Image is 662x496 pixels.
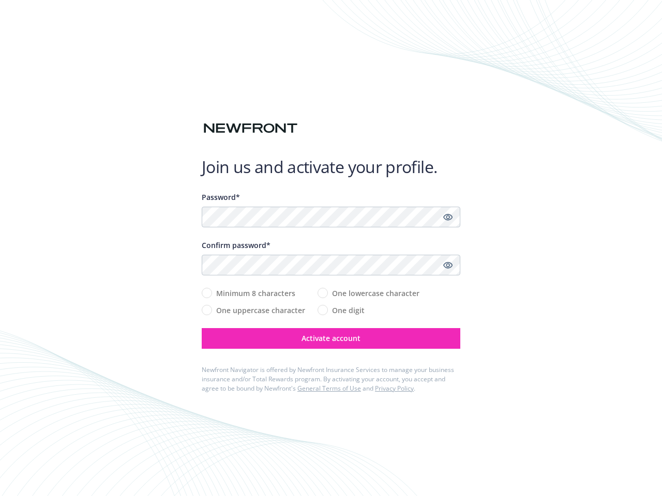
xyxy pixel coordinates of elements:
span: Password* [202,192,240,202]
a: Show password [442,211,454,223]
input: Confirm your unique password... [202,255,460,275]
a: General Terms of Use [297,384,361,393]
span: Minimum 8 characters [216,288,295,299]
span: One uppercase character [216,305,305,316]
span: One lowercase character [332,288,419,299]
a: Privacy Policy [375,384,414,393]
a: Show password [442,259,454,271]
input: Enter a unique password... [202,207,460,227]
span: Confirm password* [202,240,270,250]
img: Newfront logo [202,119,299,137]
span: Activate account [302,333,360,343]
span: One digit [332,305,365,316]
div: Newfront Navigator is offered by Newfront Insurance Services to manage your business insurance an... [202,365,460,393]
button: Activate account [202,328,460,349]
h1: Join us and activate your profile. [202,157,460,177]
